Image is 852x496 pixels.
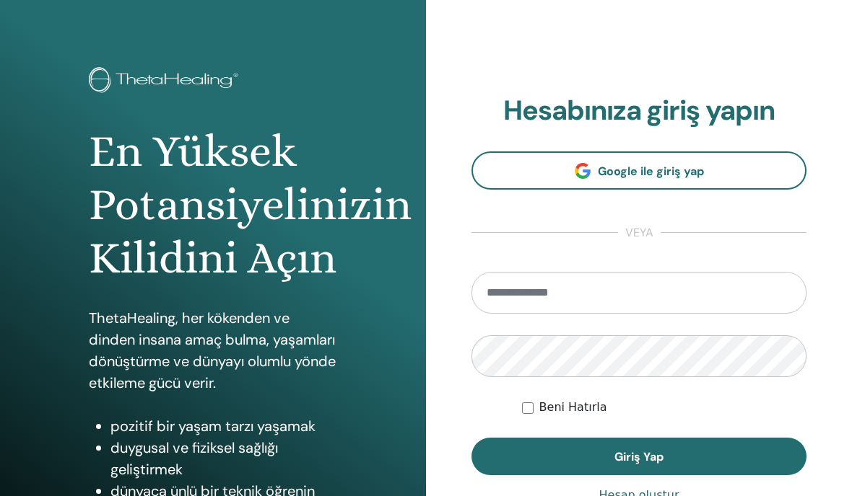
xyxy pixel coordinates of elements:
li: pozitif bir yaşam tarzı yaşamak [110,416,336,438]
li: duygusal ve fiziksel sağlığı geliştirmek [110,438,336,481]
div: Keep me authenticated indefinitely or until I manually logout [522,399,807,417]
span: Google ile giriş yap [598,164,704,180]
p: ThetaHealing, her kökenden ve dinden insana amaç bulma, yaşamları dönüştürme ve dünyayı olumlu yö... [89,308,336,394]
button: Giriş Yap [471,438,807,476]
span: Giriş Yap [614,450,664,465]
h1: En Yüksek Potansiyelinizin Kilidini Açın [89,125,336,286]
label: Beni Hatırla [539,399,607,417]
h2: Hesabınıza giriş yapın [471,95,807,128]
a: Google ile giriş yap [471,152,807,190]
span: veya [618,225,661,242]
